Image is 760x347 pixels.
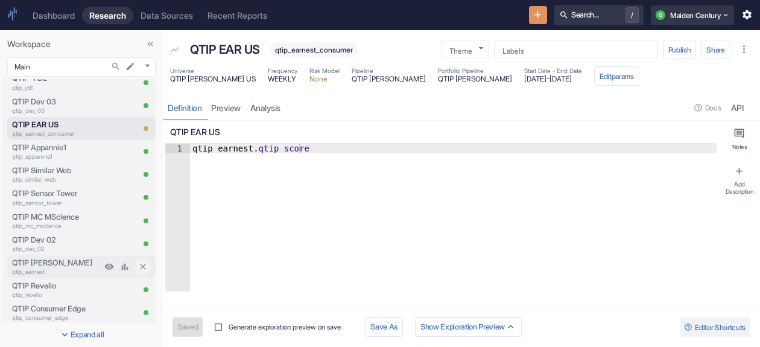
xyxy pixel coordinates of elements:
p: qtip_dev_02 [12,244,101,253]
p: qtip_dev_03 [12,106,101,115]
button: Publish [663,40,697,59]
button: Show Exploration Preview [415,317,522,337]
p: QTIP EAR US [190,40,260,59]
span: Risk Model [309,66,340,75]
button: Save As [365,317,403,337]
p: qtip_similar_web [12,175,101,184]
button: Collapse Sidebar [142,36,158,52]
a: QTIP Revelioqtip_revelio [12,280,101,299]
span: WEEKLY [268,75,297,83]
p: qtip_earnest_consumer [12,129,101,138]
span: qtip_earnest_consumer [270,45,358,54]
p: qtip_consumer_edge [12,313,101,322]
a: QTIP Similar Webqtip_similar_web [12,165,101,184]
p: QTIP EAR US [12,119,101,130]
span: QTIP [PERSON_NAME] [352,75,426,83]
a: View Preview [101,259,117,275]
div: Definition [168,103,201,113]
span: Signal [170,45,180,57]
p: QTIP EAR US [170,126,712,138]
span: Universe [170,66,256,75]
button: Share [701,40,730,59]
p: QTIP MC MScience [12,211,101,223]
button: Notes [721,123,758,156]
a: Data Sources [133,7,200,24]
a: QTIP Appannie1qtip_appannie1 [12,142,101,161]
button: Expand all [2,325,160,345]
a: QTIP-YDLqtip_ydl [12,72,101,92]
div: API [731,103,744,113]
p: qtip_ydl [12,83,101,92]
a: View Analysis [117,259,133,275]
p: QTIP Revelio [12,280,101,291]
a: Dashboard [25,7,82,24]
p: QTIP Dev 03 [12,96,101,107]
span: QTIP [PERSON_NAME] [438,75,512,83]
span: Start Date - End Date [524,66,582,75]
p: qtip_appannie1 [12,152,101,161]
a: QTIP Sensor Towerqtip_sensor_tower [12,188,101,207]
div: Dashboard [33,10,75,21]
span: Frequency [268,66,297,75]
span: None [309,75,340,83]
button: Editparams [594,66,639,86]
a: QTIP Dev 02qtip_dev_02 [12,234,101,253]
button: Search... [108,59,124,74]
div: Research [89,10,126,21]
button: QMaiden Century [651,5,734,25]
span: Generate exploration preview on save [229,322,341,333]
p: QTIP Appannie1 [12,142,101,153]
a: Research [82,7,133,24]
span: QTIP [PERSON_NAME] US [170,75,256,83]
p: qtip_earnest [12,267,101,276]
p: qtip_revelio [12,290,101,299]
div: Data Sources [141,10,193,21]
button: Search.../ [554,5,644,25]
div: Recent Reports [207,10,267,21]
a: analysis [245,95,285,120]
a: QTIP [PERSON_NAME]qtip_earnest [12,257,101,276]
p: QTIP Dev 02 [12,234,101,246]
div: Main [7,57,156,77]
a: preview [206,95,245,120]
a: QTIP EAR USqtip_earnest_consumer [12,119,101,138]
p: QTIP Sensor Tower [12,188,101,199]
p: QTIP [PERSON_NAME] [12,257,101,269]
a: QTIP Dev 03qtip_dev_03 [12,96,101,115]
p: qtip_sensor_tower [12,199,101,208]
a: QTIP MC MScienceqtip_mc_mscience [12,211,101,231]
p: Workspace [7,37,156,50]
svg: Close item [138,262,148,272]
a: Recent Reports [200,7,274,24]
div: Add Description [724,180,755,196]
button: Editor Shortcuts [680,317,750,337]
button: Close item [135,259,151,275]
span: Portfolio Pipeline [438,66,512,75]
div: Q [656,10,665,20]
button: edit [122,59,138,74]
span: Pipeline [352,66,426,75]
p: QTIP Similar Web [12,165,101,176]
p: QTIP Consumer Edge [12,303,101,314]
div: QTIP EAR US [187,37,263,62]
button: New Resource [529,6,548,25]
p: qtip_mc_mscience [12,221,101,231]
button: Docs [690,98,726,118]
a: QTIP Consumer Edgeqtip_consumer_edge [12,303,101,322]
span: [DATE] - [DATE] [524,75,582,83]
div: resource tabs [163,95,760,120]
div: 1 [165,144,190,153]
